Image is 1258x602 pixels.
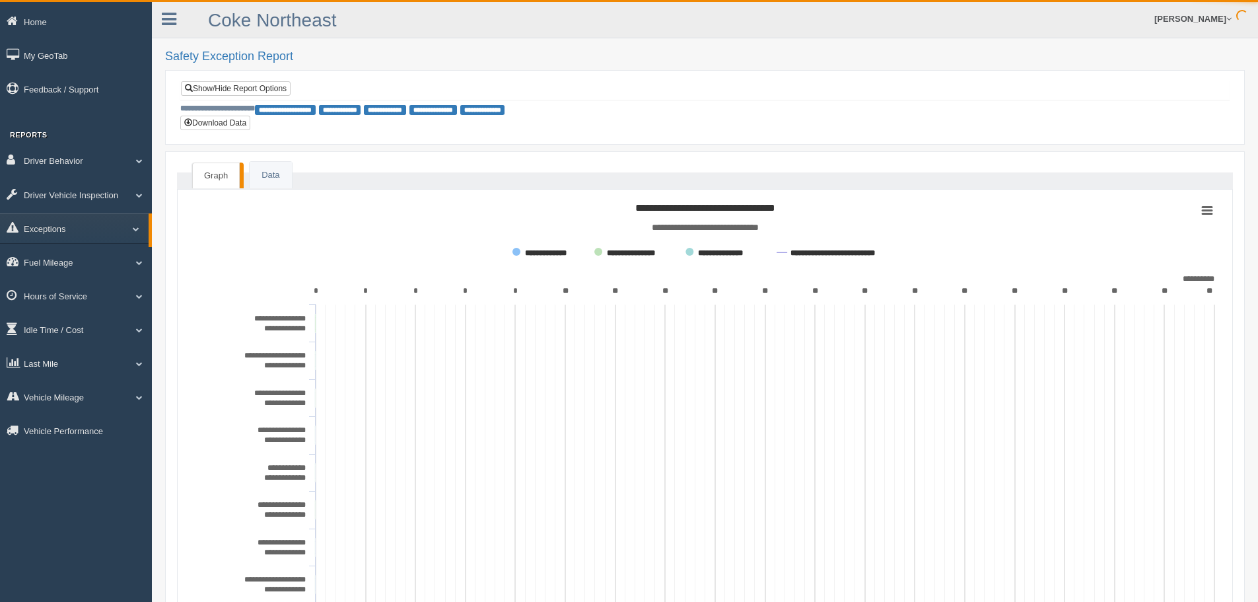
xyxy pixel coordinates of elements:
[192,163,240,189] a: Graph
[165,50,1245,63] h2: Safety Exception Report
[208,10,337,30] a: Coke Northeast
[181,81,291,96] a: Show/Hide Report Options
[250,162,291,189] a: Data
[180,116,250,130] button: Download Data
